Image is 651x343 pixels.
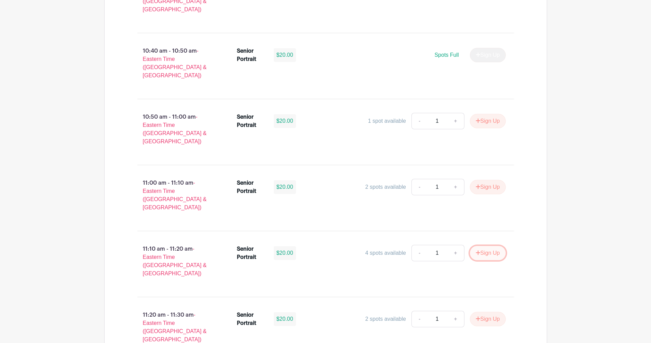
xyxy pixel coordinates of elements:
[237,113,266,129] div: Senior Portrait
[126,110,226,148] p: 10:50 am - 11:00 am
[237,47,266,63] div: Senior Portrait
[126,44,226,82] p: 10:40 am - 10:50 am
[447,311,464,327] a: +
[126,242,226,280] p: 11:10 am - 11:20 am
[237,179,266,195] div: Senior Portrait
[143,246,207,276] span: - Eastern Time ([GEOGRAPHIC_DATA] & [GEOGRAPHIC_DATA])
[143,180,207,210] span: - Eastern Time ([GEOGRAPHIC_DATA] & [GEOGRAPHIC_DATA])
[274,312,296,326] div: $20.00
[237,311,266,327] div: Senior Portrait
[274,180,296,194] div: $20.00
[143,114,207,144] span: - Eastern Time ([GEOGRAPHIC_DATA] & [GEOGRAPHIC_DATA])
[447,245,464,261] a: +
[365,249,406,257] div: 4 spots available
[411,245,427,261] a: -
[447,113,464,129] a: +
[143,48,207,78] span: - Eastern Time ([GEOGRAPHIC_DATA] & [GEOGRAPHIC_DATA])
[411,311,427,327] a: -
[447,179,464,195] a: +
[365,315,406,323] div: 2 spots available
[274,246,296,260] div: $20.00
[470,180,506,194] button: Sign Up
[143,312,207,342] span: - Eastern Time ([GEOGRAPHIC_DATA] & [GEOGRAPHIC_DATA])
[411,179,427,195] a: -
[274,114,296,128] div: $20.00
[470,114,506,128] button: Sign Up
[470,312,506,326] button: Sign Up
[470,246,506,260] button: Sign Up
[411,113,427,129] a: -
[368,117,406,125] div: 1 spot available
[365,183,406,191] div: 2 spots available
[237,245,266,261] div: Senior Portrait
[434,52,459,58] span: Spots Full
[274,48,296,62] div: $20.00
[126,176,226,214] p: 11:00 am - 11:10 am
